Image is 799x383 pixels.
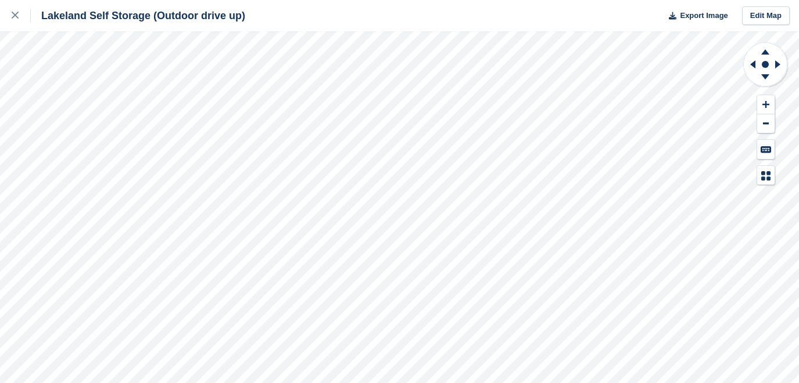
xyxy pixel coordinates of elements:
a: Edit Map [742,6,790,26]
div: Lakeland Self Storage (Outdoor drive up) [31,9,245,23]
button: Zoom Out [757,114,775,133]
button: Keyboard Shortcuts [757,140,775,159]
button: Zoom In [757,95,775,114]
button: Map Legend [757,166,775,185]
span: Export Image [680,10,728,21]
button: Export Image [662,6,728,26]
